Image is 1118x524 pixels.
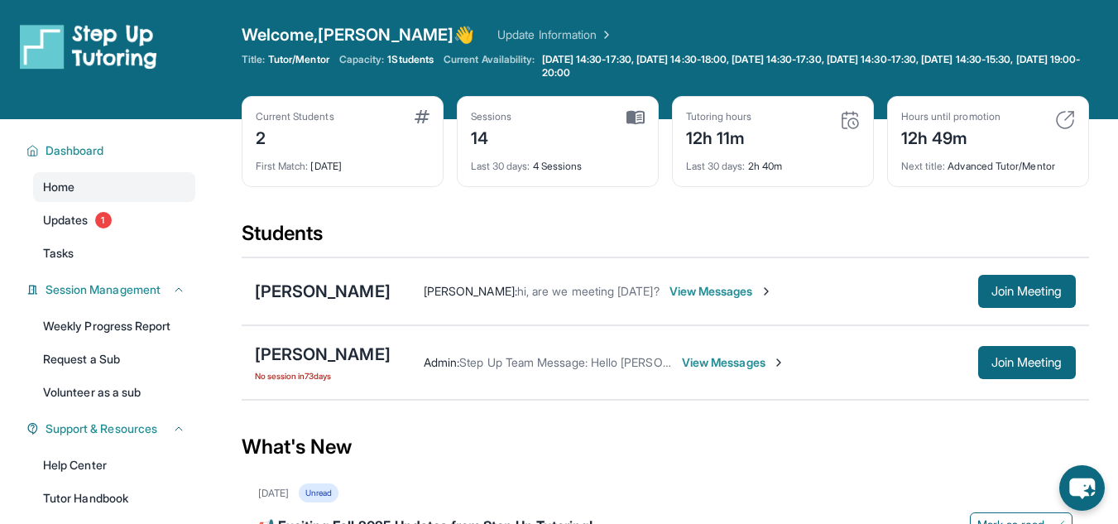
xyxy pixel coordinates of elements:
span: Tasks [43,245,74,262]
img: card [840,110,860,130]
div: [DATE] [256,150,429,173]
div: [PERSON_NAME] [255,343,391,366]
span: Capacity: [339,53,385,66]
span: 1 [95,212,112,228]
button: Dashboard [39,142,185,159]
img: Chevron-Right [760,285,773,298]
a: Volunteer as a sub [33,377,195,407]
span: Join Meeting [991,286,1063,296]
button: Join Meeting [978,346,1076,379]
div: 12h 11m [686,123,752,150]
div: 4 Sessions [471,150,645,173]
div: Tutoring hours [686,110,752,123]
a: Home [33,172,195,202]
img: card [626,110,645,125]
span: Home [43,179,74,195]
a: [DATE] 14:30-17:30, [DATE] 14:30-18:00, [DATE] 14:30-17:30, [DATE] 14:30-17:30, [DATE] 14:30-15:3... [539,53,1089,79]
button: Join Meeting [978,275,1076,308]
span: Join Meeting [991,358,1063,368]
div: Hours until promotion [901,110,1000,123]
a: Weekly Progress Report [33,311,195,341]
span: hi, are we meeting [DATE]? [517,284,660,298]
span: Session Management [46,281,161,298]
img: Chevron Right [597,26,613,43]
button: Session Management [39,281,185,298]
span: No session in 73 days [255,369,391,382]
span: View Messages [669,283,773,300]
span: Admin : [424,355,459,369]
div: 12h 49m [901,123,1000,150]
div: What's New [242,411,1089,483]
span: Next title : [901,160,946,172]
span: 1 Students [387,53,434,66]
a: Update Information [497,26,613,43]
span: Title: [242,53,265,66]
div: Unread [299,483,338,502]
button: Support & Resources [39,421,185,437]
a: Request a Sub [33,344,195,374]
img: Chevron-Right [772,356,785,369]
img: logo [20,23,157,70]
span: [PERSON_NAME] : [424,284,517,298]
div: Sessions [471,110,512,123]
img: card [415,110,429,123]
span: Welcome, [PERSON_NAME] 👋 [242,23,475,46]
div: 2h 40m [686,150,860,173]
div: Advanced Tutor/Mentor [901,150,1075,173]
div: 14 [471,123,512,150]
a: Help Center [33,450,195,480]
div: [DATE] [258,487,289,500]
span: Last 30 days : [471,160,530,172]
span: Current Availability: [444,53,535,79]
span: Last 30 days : [686,160,746,172]
span: Dashboard [46,142,104,159]
span: Tutor/Mentor [268,53,329,66]
span: [DATE] 14:30-17:30, [DATE] 14:30-18:00, [DATE] 14:30-17:30, [DATE] 14:30-17:30, [DATE] 14:30-15:3... [542,53,1086,79]
span: Updates [43,212,89,228]
span: Support & Resources [46,421,157,437]
img: card [1055,110,1075,130]
span: View Messages [682,354,785,371]
div: 2 [256,123,334,150]
a: Updates1 [33,205,195,235]
a: Tasks [33,238,195,268]
div: [PERSON_NAME] [255,280,391,303]
span: First Match : [256,160,309,172]
div: Current Students [256,110,334,123]
div: Students [242,220,1089,257]
a: Tutor Handbook [33,483,195,513]
button: chat-button [1059,465,1105,511]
